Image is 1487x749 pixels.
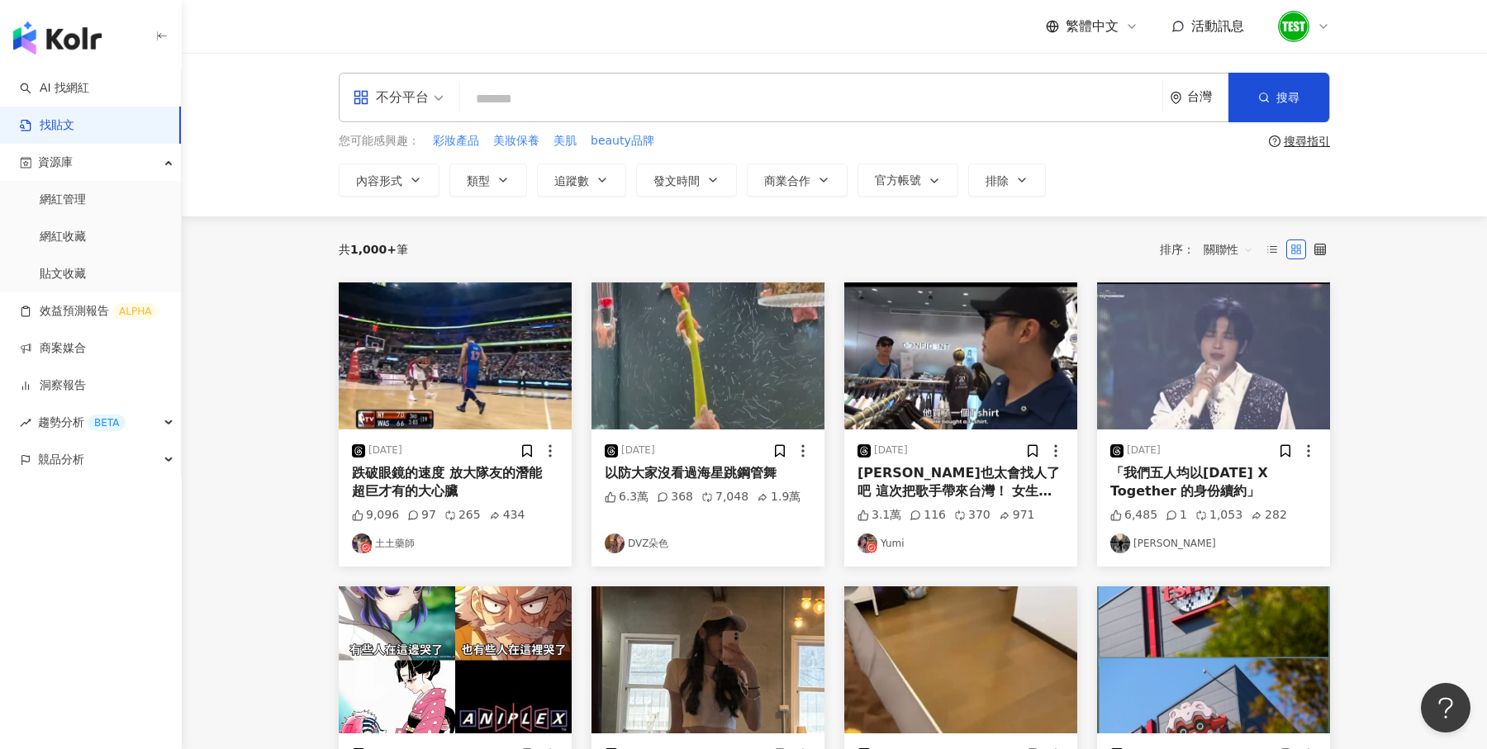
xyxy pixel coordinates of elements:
span: 您可能感興趣： [339,133,420,149]
span: beauty品牌 [591,133,654,149]
div: 282 [1251,507,1287,524]
span: 搜尋 [1276,91,1299,104]
a: KOL AvatarYumi [858,533,1064,553]
img: post-image [1097,282,1330,429]
a: KOL Avatar土土藥師 [352,533,558,553]
img: post-image [591,586,824,733]
button: 官方帳號 [858,164,958,197]
span: 美肌 [553,133,577,149]
span: 美妝保養 [493,133,539,149]
span: rise [20,417,31,429]
span: 排除 [986,174,1009,187]
div: 971 [999,507,1035,524]
div: [DATE] [874,443,908,457]
button: 排除 [968,164,1046,197]
a: 找貼文 [20,117,74,134]
button: 美肌 [553,132,577,150]
div: BETA [88,415,126,431]
img: post-image [339,282,572,429]
span: 繁體中文 [1066,17,1119,36]
span: 活動訊息 [1191,18,1244,34]
img: KOL Avatar [605,533,625,553]
div: [PERSON_NAME]也太會找人了吧 這次把歌手帶來台灣！ 女生拍起來有不一樣的感覺 一直shopping超可愛😂 而且這段有夠誇張 就這麼剛好店家在放[PERSON_NAME]的歌！這集好... [858,464,1064,501]
button: 追蹤數 [537,164,626,197]
iframe: Help Scout Beacon - Open [1421,683,1470,732]
span: 發文時間 [653,174,700,187]
div: 排序： [1160,236,1262,263]
div: 265 [444,507,481,524]
a: 網紅管理 [40,192,86,208]
img: logo [13,21,102,55]
span: question-circle [1269,135,1280,147]
div: 97 [407,507,436,524]
span: environment [1170,92,1182,104]
span: 內容形式 [356,174,402,187]
button: 美妝保養 [492,132,540,150]
span: 趨勢分析 [38,404,126,441]
button: 內容形式 [339,164,439,197]
div: 1.9萬 [757,489,801,505]
div: 1,053 [1195,507,1242,524]
div: 6.3萬 [605,489,648,505]
span: 資源庫 [38,144,73,181]
div: 9,096 [352,507,399,524]
span: 1,000+ [350,243,397,256]
a: 商案媒合 [20,340,86,357]
div: 370 [954,507,991,524]
div: 跌破眼鏡的速度 放大隊友的潛能 超巨才有的大心臟 [352,464,558,501]
img: post-image [339,586,572,733]
img: unnamed.png [1278,11,1309,42]
a: 網紅收藏 [40,229,86,245]
img: post-image [844,586,1077,733]
span: 競品分析 [38,441,84,478]
div: 1 [1166,507,1187,524]
a: KOL Avatar[PERSON_NAME] [1110,533,1317,553]
div: [DATE] [1127,443,1161,457]
span: appstore [353,89,369,106]
a: 效益預測報告ALPHA [20,303,158,320]
img: KOL Avatar [1110,533,1130,553]
a: searchAI 找網紅 [20,80,89,97]
div: 「我們五人均以[DATE] X Together 的身份續約」 [1110,464,1317,501]
button: beauty品牌 [590,132,655,150]
div: 搜尋指引 [1284,135,1330,148]
div: 6,485 [1110,507,1157,524]
span: 商業合作 [764,174,810,187]
span: 關聯性 [1204,236,1253,263]
span: 類型 [467,174,490,187]
div: 共 筆 [339,243,408,256]
div: 台灣 [1187,90,1228,104]
div: [DATE] [621,443,655,457]
img: KOL Avatar [858,533,877,553]
img: post-image [591,282,824,429]
img: post-image [1097,586,1330,733]
a: KOL AvatarDVZ朵色 [605,533,811,553]
button: 類型 [449,164,527,197]
span: 追蹤數 [554,174,589,187]
span: 官方帳號 [875,173,921,187]
span: 彩妝產品 [433,133,479,149]
div: 116 [910,507,946,524]
button: 商業合作 [747,164,848,197]
button: 搜尋 [1228,73,1329,122]
img: post-image [844,282,1077,429]
div: 434 [489,507,525,524]
div: 3.1萬 [858,507,901,524]
div: [DATE] [368,443,402,457]
button: 彩妝產品 [432,132,480,150]
div: 7,048 [701,489,748,505]
div: 以防大家沒看過海星跳鋼管舞 [605,464,811,482]
a: 貼文收藏 [40,266,86,282]
button: 發文時間 [636,164,737,197]
div: 不分平台 [353,84,429,111]
div: 368 [657,489,693,505]
a: 洞察報告 [20,377,86,394]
